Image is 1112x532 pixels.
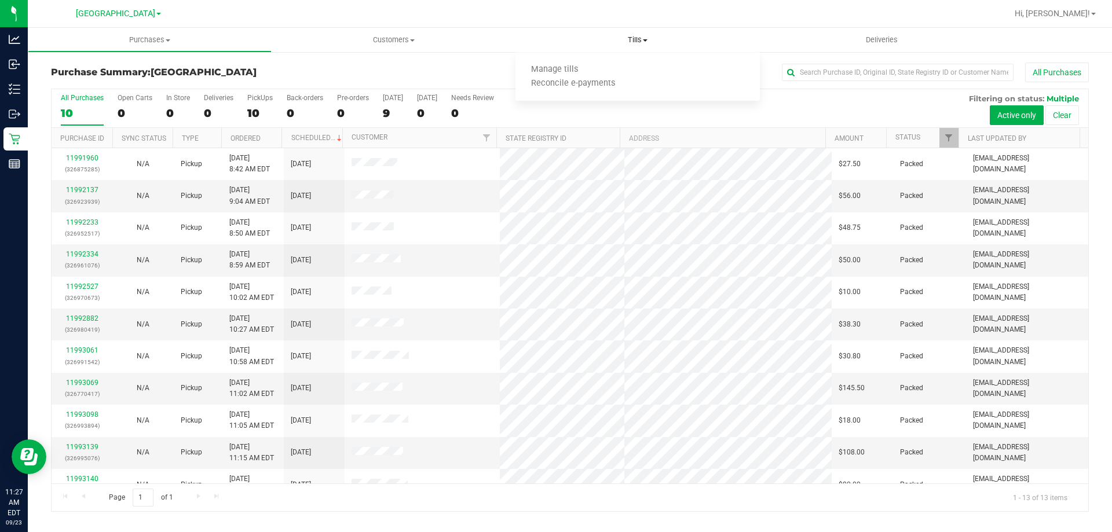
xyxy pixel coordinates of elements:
span: [EMAIL_ADDRESS][DOMAIN_NAME] [973,313,1081,335]
h3: Purchase Summary: [51,67,397,78]
a: 11993139 [66,443,98,451]
div: Pre-orders [337,94,369,102]
div: Needs Review [451,94,494,102]
span: [EMAIL_ADDRESS][DOMAIN_NAME] [973,281,1081,303]
span: Pickup [181,255,202,266]
p: (326770417) [58,388,105,399]
span: $38.30 [839,319,861,330]
span: [DATE] 11:15 AM EDT [229,442,274,464]
span: Pickup [181,351,202,362]
span: Packed [900,222,923,233]
div: 0 [204,107,233,120]
span: Packed [900,190,923,201]
span: [EMAIL_ADDRESS][DOMAIN_NAME] [973,217,1081,239]
span: Pickup [181,479,202,490]
span: [GEOGRAPHIC_DATA] [151,67,257,78]
span: $145.50 [839,383,865,394]
div: 0 [166,107,190,120]
span: Deliveries [850,35,913,45]
span: Filtering on status: [969,94,1044,103]
button: N/A [137,447,149,458]
span: Page of 1 [99,489,182,507]
a: 11992882 [66,314,98,322]
div: 0 [337,107,369,120]
span: Packed [900,287,923,298]
span: Not Applicable [137,416,149,424]
div: Back-orders [287,94,323,102]
span: Purchases [28,35,271,45]
span: Pickup [181,159,202,170]
span: Not Applicable [137,160,149,168]
a: 11992334 [66,250,98,258]
span: Packed [900,159,923,170]
a: Sync Status [122,134,166,142]
a: Status [895,133,920,141]
span: Not Applicable [137,480,149,489]
span: Not Applicable [137,448,149,456]
span: Not Applicable [137,384,149,392]
a: Customers [272,28,515,52]
span: [EMAIL_ADDRESS][DOMAIN_NAME] [973,474,1081,496]
div: 9 [383,107,403,120]
span: $48.75 [839,222,861,233]
div: In Store [166,94,190,102]
span: [EMAIL_ADDRESS][DOMAIN_NAME] [973,345,1081,367]
span: Not Applicable [137,192,149,200]
span: Customers [272,35,515,45]
span: [EMAIL_ADDRESS][DOMAIN_NAME] [973,249,1081,271]
a: Filter [939,128,959,148]
p: (326980419) [58,324,105,335]
button: N/A [137,351,149,362]
span: $30.80 [839,351,861,362]
th: Address [620,128,825,148]
span: Not Applicable [137,256,149,264]
span: [DATE] [291,479,311,490]
a: 11991960 [66,154,98,162]
span: Pickup [181,222,202,233]
div: [DATE] [417,94,437,102]
span: [DATE] [291,190,311,201]
button: N/A [137,287,149,298]
span: $80.00 [839,479,861,490]
span: [DATE] 10:02 AM EDT [229,281,274,303]
a: 11992527 [66,282,98,291]
span: $18.00 [839,415,861,426]
inline-svg: Reports [9,158,20,170]
p: (326875285) [58,164,105,175]
a: Type [182,134,199,142]
div: All Purchases [61,94,104,102]
span: [DATE] [291,383,311,394]
span: [EMAIL_ADDRESS][DOMAIN_NAME] [973,409,1081,431]
iframe: Resource center [12,439,46,474]
p: 09/23 [5,518,23,527]
p: (326995076) [58,453,105,464]
a: Amount [835,134,864,142]
span: [DATE] [291,319,311,330]
span: [DATE] [291,351,311,362]
span: [DATE] [291,159,311,170]
span: Tills [515,35,759,45]
a: 11992137 [66,186,98,194]
span: [EMAIL_ADDRESS][DOMAIN_NAME] [973,153,1081,175]
span: [DATE] [291,447,311,458]
div: 0 [118,107,152,120]
span: Packed [900,319,923,330]
span: Pickup [181,447,202,458]
span: [DATE] 11:27 AM EDT [229,474,274,496]
a: 11993069 [66,379,98,387]
span: Packed [900,479,923,490]
span: [DATE] 11:02 AM EDT [229,377,274,399]
a: Last Updated By [968,134,1026,142]
span: [DATE] [291,222,311,233]
inline-svg: Outbound [9,108,20,120]
span: Reconcile e-payments [515,79,631,89]
span: Pickup [181,190,202,201]
span: Not Applicable [137,288,149,296]
span: Pickup [181,319,202,330]
div: [DATE] [383,94,403,102]
inline-svg: Retail [9,133,20,145]
a: State Registry ID [506,134,566,142]
a: Deliveries [760,28,1004,52]
input: Search Purchase ID, Original ID, State Registry ID or Customer Name... [782,64,1014,81]
span: Not Applicable [137,223,149,232]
